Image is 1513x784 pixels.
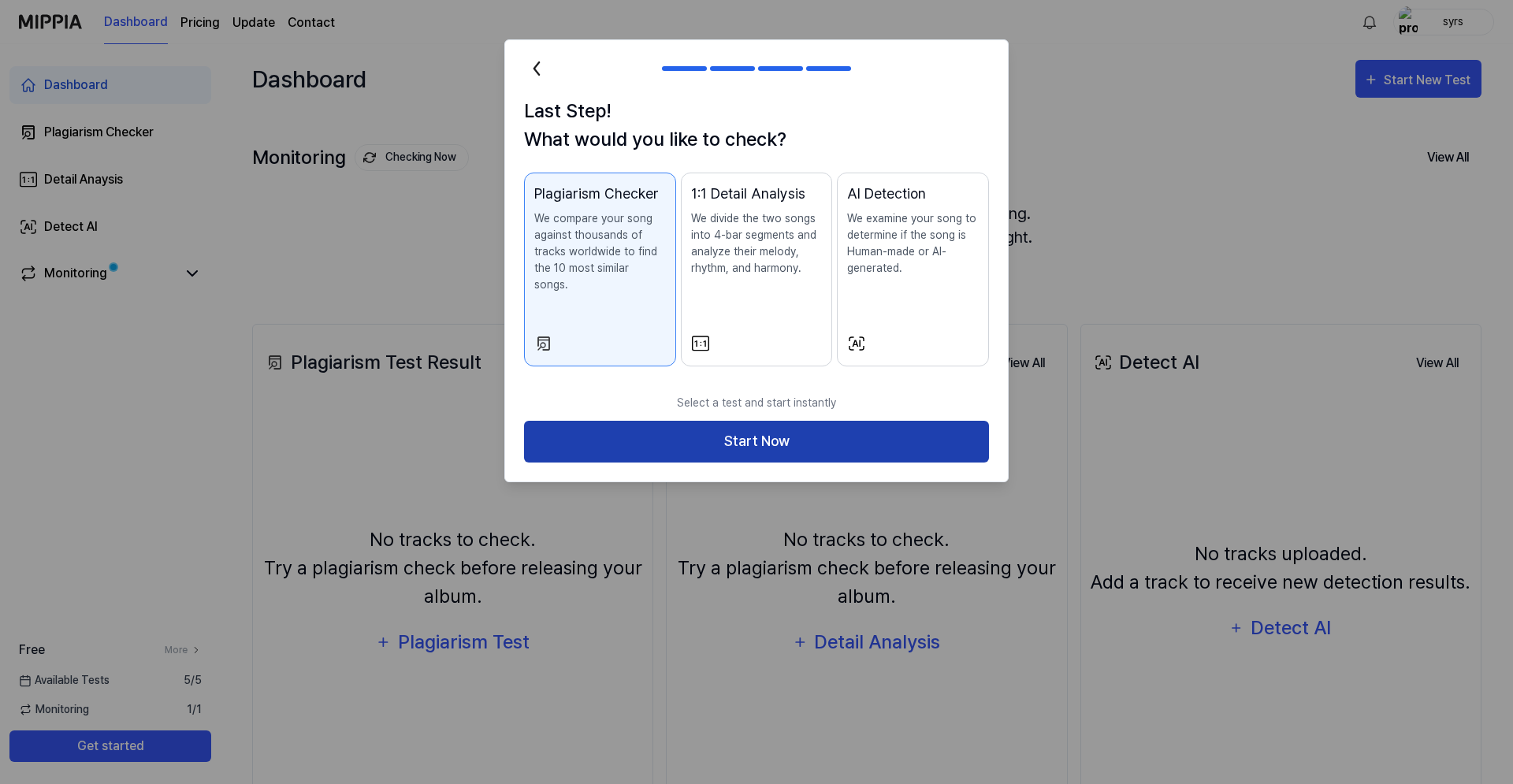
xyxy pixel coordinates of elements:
[847,183,979,204] div: AI Detection
[691,210,823,277] p: We divide the two songs into 4-bar segments and analyze their melody, rhythm, and harmony.
[524,97,989,154] h1: Last Step! What would you like to check?
[534,210,666,293] p: We compare your song against thousands of tracks worldwide to find the 10 most similar songs.
[847,210,979,277] p: We examine your song to determine if the song is Human-made or AI-generated.
[691,183,823,204] div: 1:1 Detail Analysis
[837,173,989,366] button: AI DetectionWe examine your song to determine if the song is Human-made or AI-generated.
[524,385,989,421] p: Select a test and start instantly
[681,173,833,366] button: 1:1 Detail AnalysisWe divide the two songs into 4-bar segments and analyze their melody, rhythm, ...
[524,421,989,463] button: Start Now
[524,173,676,366] button: Plagiarism CheckerWe compare your song against thousands of tracks worldwide to find the 10 most ...
[534,183,666,204] div: Plagiarism Checker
